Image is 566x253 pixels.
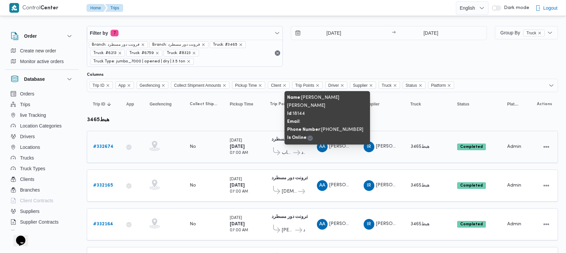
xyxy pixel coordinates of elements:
[20,186,40,194] span: Branches
[230,101,253,107] span: Pickup Time
[227,99,260,109] button: Pickup Time
[271,176,309,180] b: فرونت دور مسطرد
[271,215,309,219] b: فرونت دور مسطرد
[282,83,287,87] button: Remove Client from selection in this group
[271,82,281,89] span: Client
[398,26,464,40] input: Press the down key to open a popover containing a calendar.
[543,4,558,12] span: Logout
[460,184,483,188] b: Completed
[541,219,552,230] button: Actions
[8,110,76,120] button: live Tracking
[460,145,483,149] b: Completed
[495,26,558,39] button: Group ByTruckremove selected entity
[287,119,301,124] span: :
[93,101,105,107] span: Trip ID; Sorted in descending order
[350,81,376,89] span: Supplier
[410,222,429,226] span: هبط3465
[167,50,191,56] span: Truck: #8323
[230,145,245,149] b: [DATE]
[126,101,134,107] span: App
[367,142,371,152] span: IR
[111,30,119,36] span: 7 active filters
[329,222,407,226] span: [PERSON_NAME] [PERSON_NAME]
[20,175,34,183] span: Clients
[152,42,200,48] span: Branch: فرونت دور مسطرد
[93,182,113,190] a: #332165
[316,83,320,87] button: Remove Trip Points from selection in this group
[190,101,218,107] span: Collect Shipment Amounts
[382,82,392,89] span: Truck
[418,83,422,87] button: Remove Status from selection in this group
[222,83,226,87] button: Remove Collect Shipment Amounts from selection in this group
[8,174,76,185] button: Clients
[20,143,40,151] span: Locations
[8,227,76,238] button: Devices
[213,42,237,48] span: Truck: #3465
[20,218,58,226] span: Supplier Contracts
[282,226,294,234] span: [PERSON_NAME] الجديدة
[89,81,113,89] span: Trip ID
[230,222,245,226] b: [DATE]
[11,32,73,40] button: Order
[106,83,110,87] button: Remove Trip ID from selection in this group
[317,180,328,191] div: Ahmad Abadalnasar Ali Ahmad
[270,101,291,107] span: Trip Points
[408,99,448,109] button: Truck
[340,83,344,87] button: Remove Driver from selection in this group
[258,83,262,87] button: Remove Pickup Time from selection in this group
[369,83,373,87] button: Remove Supplier from selection in this group
[457,182,486,189] span: Completed
[403,81,425,89] span: Status
[379,81,400,89] span: Truck
[230,178,242,181] small: [DATE]
[87,117,109,122] b: هبط3465
[190,183,196,189] div: No
[8,99,76,110] button: Trips
[20,165,45,173] span: Truck Types
[20,197,53,205] span: Client Contracts
[457,221,486,228] span: Completed
[20,122,62,130] span: Location Categories
[282,149,292,157] span: باندا ماركت الرحاب
[164,50,199,56] span: Truck: #8323
[454,99,498,109] button: Status
[406,82,417,89] span: Status
[90,29,108,37] span: Filter by
[538,31,542,35] button: remove selected entity
[93,222,113,226] b: # 332164
[20,111,46,119] span: live Tracking
[541,142,552,152] button: Actions
[20,47,56,55] span: Create new order
[353,82,368,89] span: Supplier
[505,99,521,109] button: Platform
[271,137,309,142] b: فرونت دور مسطرد
[376,144,468,149] span: [PERSON_NAME][DATE] [PERSON_NAME]
[150,101,172,107] span: Geofencing
[93,143,114,151] a: #332674
[431,82,446,89] span: Platform
[93,58,185,64] span: Truck Type: jumbo_7000 | opened | dry | 3.5 ton
[20,207,39,215] span: Suppliers
[8,153,76,163] button: Trucks
[127,83,131,87] button: Remove App from selection in this group
[90,99,117,109] button: Trip IDSorted in descending order
[500,30,545,35] span: Group By Truck
[392,31,396,35] div: →
[20,229,37,237] span: Devices
[292,81,323,89] span: Trip Points
[410,145,429,149] span: هبط3465
[301,149,305,157] span: فرونت دور مسطرد
[5,45,79,69] div: Order
[137,81,168,89] span: Geofencing
[174,82,221,89] span: Collect Shipment Amounts
[11,75,73,83] button: Database
[319,219,325,230] span: AA
[87,72,104,77] label: Columns
[93,145,114,149] b: # 332674
[210,41,246,48] span: Truck: #3465
[317,142,328,152] div: Ahmad Abadalnasar Ali Ahmad
[291,26,367,40] input: Press the down key to open a popover containing a calendar.
[541,180,552,191] button: Actions
[107,101,112,107] svg: Sorted in descending order
[376,222,468,226] span: [PERSON_NAME][DATE] [PERSON_NAME]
